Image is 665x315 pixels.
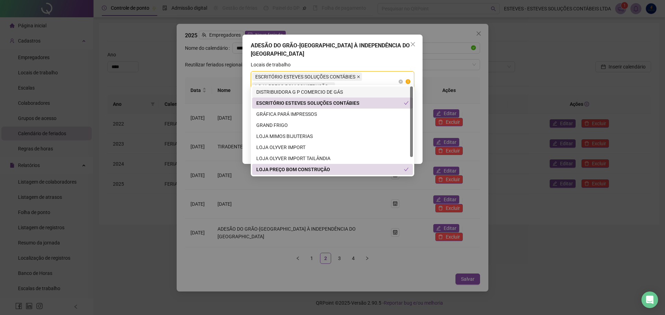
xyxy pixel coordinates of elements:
[407,39,418,50] button: Close
[255,73,355,81] span: ESCRITÓRIO ESTEVES SOLUÇÕES CONTÁBIES
[404,101,409,105] span: check
[406,79,410,84] span: exclamation-circle
[252,131,413,142] div: LOJA MIMOS BIJUTERIAS
[256,132,409,140] div: LOJA MIMOS BIJUTERIAS
[256,99,404,107] div: ESCRITÓRIO ESTEVES SOLUÇÕES CONTÁBIES
[256,155,409,162] div: LOJA OLYVER IMPORT TAILÂNDIA
[330,85,333,88] span: close
[251,61,295,68] label: Locais de trabalho
[256,166,404,173] div: LOJA PREÇO BOM CONSTRUÇÃO
[252,82,335,91] span: LOJA PREÇO BOM CONSTRUÇÃO
[252,109,413,120] div: GRÁFICA PARÁ IMPRESSOS
[399,80,403,84] span: close-circle
[252,73,362,81] span: ESCRITÓRIO ESTEVES SOLUÇÕES CONTÁBIES
[252,164,413,175] div: LOJA PREÇO BOM CONSTRUÇÃO
[252,142,413,153] div: LOJA OLYVER IMPORT
[404,167,409,172] span: check
[256,121,409,129] div: GRAND FRIGO
[410,41,416,47] span: close
[256,88,409,96] div: DISTRIBUIDORA G P COMERCIO DE GÁS
[256,110,409,118] div: GRÁFICA PARÁ IMPRESSOS
[255,83,328,90] span: LOJA PREÇO BOM CONSTRUÇÃO
[252,120,413,131] div: GRAND FRIGO
[251,41,414,58] div: ADESÃO DO GRÃO-[GEOGRAPHIC_DATA] À INDEPENDÊNCIA DO [GEOGRAPHIC_DATA]
[641,291,658,308] div: Open Intercom Messenger
[252,153,413,164] div: LOJA OLYVER IMPORT TAILÂNDIA
[256,143,409,151] div: LOJA OLYVER IMPORT
[357,75,360,78] span: close
[252,98,413,109] div: ESCRITÓRIO ESTEVES SOLUÇÕES CONTÁBIES
[252,86,413,98] div: DISTRIBUIDORA G P COMERCIO DE GÁS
